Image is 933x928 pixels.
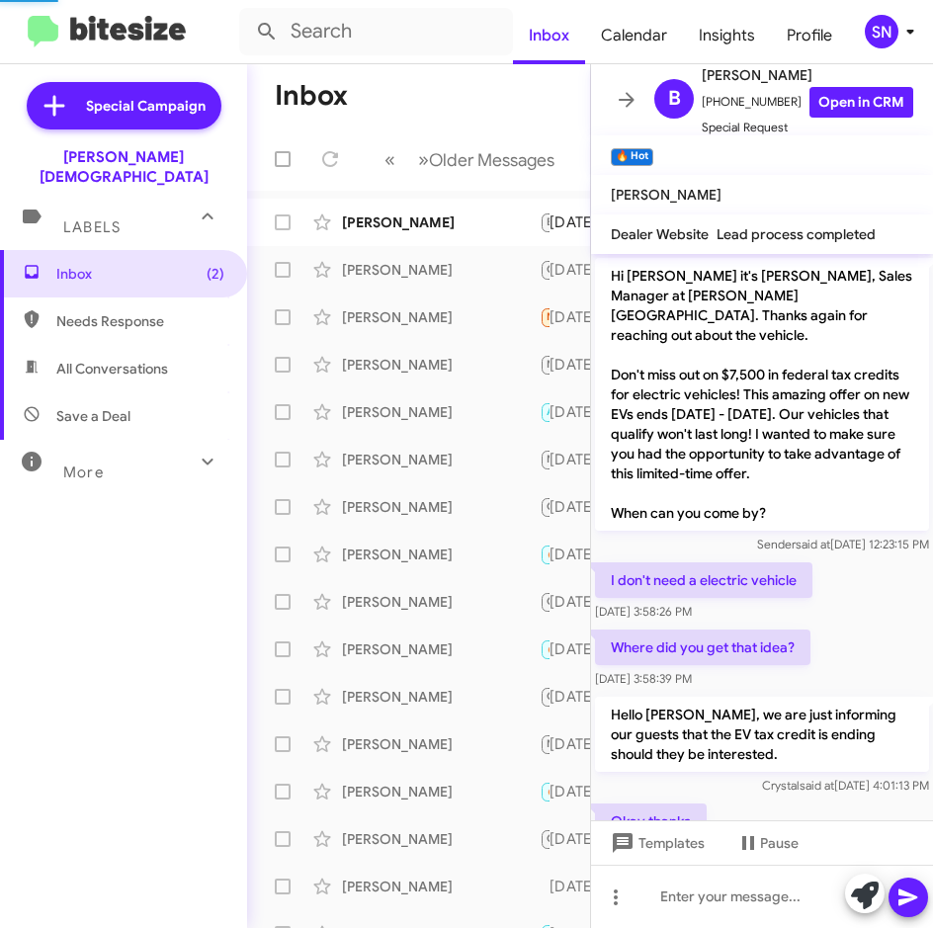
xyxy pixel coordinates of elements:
[342,355,540,375] div: [PERSON_NAME]
[540,495,550,518] div: No problem at all! Take care of yourself first. Just let us know when you're ready, and we can se...
[757,537,929,551] span: Sender [DATE] 12:23:15 PM
[595,562,812,598] p: I don't need a electric vehicle
[809,87,913,118] a: Open in CRM
[721,825,814,861] button: Pause
[547,642,580,655] span: 🔥 Hot
[550,782,613,801] div: [DATE]
[550,307,613,327] div: [DATE]
[550,734,613,754] div: [DATE]
[595,803,707,839] p: Okay thanks
[207,264,224,284] span: (2)
[547,215,632,228] span: Buick GMC Lead
[540,780,550,802] div: Thank you.
[595,671,692,686] span: [DATE] 3:58:39 PM
[796,537,830,551] span: said at
[550,355,613,375] div: [DATE]
[540,448,550,470] div: I understand your frustration, I cannot say what a financial institution may or may not be able t...
[342,450,540,469] div: [PERSON_NAME]
[683,7,771,64] a: Insights
[547,785,580,798] span: 🔥 Hot
[550,212,613,232] div: [DATE]
[760,825,799,861] span: Pause
[550,639,613,659] div: [DATE]
[547,453,623,465] span: Not-Interested
[429,149,554,171] span: Older Messages
[342,497,540,517] div: [PERSON_NAME]
[611,186,721,204] span: [PERSON_NAME]
[540,353,550,376] div: Thanks, I will look it over in a bit.
[547,690,604,703] span: CJDR Lead
[540,732,550,755] div: Ok. Will you be able to come up with an offer?
[702,118,913,137] span: Special Request
[540,590,550,613] div: Thank you.
[550,497,613,517] div: [DATE]
[762,778,929,793] span: Crystal [DATE] 4:01:13 PM
[607,825,705,861] span: Templates
[418,147,429,172] span: »
[547,595,604,608] span: CJDR Lead
[342,877,540,896] div: [PERSON_NAME]
[550,687,613,707] div: [DATE]
[550,877,613,896] div: [DATE]
[547,310,631,323] span: Needs Response
[547,358,623,371] span: Not-Interested
[56,264,224,284] span: Inbox
[547,263,603,276] span: Objections
[547,548,580,560] span: 🔥 Hot
[342,687,540,707] div: [PERSON_NAME]
[27,82,221,129] a: Special Campaign
[239,8,513,55] input: Search
[595,604,692,619] span: [DATE] 3:58:26 PM
[342,545,540,564] div: [PERSON_NAME]
[595,258,929,531] p: Hi [PERSON_NAME] it's [PERSON_NAME], Sales Manager at [PERSON_NAME][GEOGRAPHIC_DATA]. Thanks agai...
[56,359,168,379] span: All Conversations
[540,637,550,660] div: No problem! We have a variety of fuel-powered vehicles available. When would you like to visit th...
[547,405,634,418] span: Appointment Set
[848,15,911,48] button: SN
[384,147,395,172] span: «
[374,139,566,180] nav: Page navigation example
[547,500,604,513] span: CJDR Lead
[550,545,613,564] div: [DATE]
[63,218,121,236] span: Labels
[595,630,810,665] p: Where did you get that idea?
[540,258,550,281] div: [PERSON_NAME], if there is anything that we can assist you with, please let us know.
[547,832,604,845] span: CJDR Lead
[56,311,224,331] span: Needs Response
[550,829,613,849] div: [DATE]
[342,402,540,422] div: [PERSON_NAME]
[595,697,929,772] p: Hello [PERSON_NAME], we are just informing our guests that the EV tax credit is ending should the...
[342,592,540,612] div: [PERSON_NAME]
[550,450,613,469] div: [DATE]
[342,639,540,659] div: [PERSON_NAME]
[86,96,206,116] span: Special Campaign
[342,782,540,801] div: [PERSON_NAME]
[550,402,613,422] div: [DATE]
[540,685,550,708] div: [PERSON_NAME], I am just reaching out to you about your interest in the Grand Cherokee. If you ar...
[717,225,876,243] span: Lead process completed
[611,148,653,166] small: 🔥 Hot
[342,212,540,232] div: [PERSON_NAME]
[406,139,566,180] button: Next
[865,15,898,48] div: SN
[342,260,540,280] div: [PERSON_NAME]
[540,400,550,423] div: calling now!
[342,734,540,754] div: [PERSON_NAME]
[540,305,550,328] div: What vehicle was that?
[342,307,540,327] div: [PERSON_NAME]
[275,80,348,112] h1: Inbox
[513,7,585,64] a: Inbox
[702,87,913,118] span: [PHONE_NUMBER]
[585,7,683,64] a: Calendar
[56,406,130,426] span: Save a Deal
[342,829,540,849] div: [PERSON_NAME]
[63,464,104,481] span: More
[611,225,709,243] span: Dealer Website
[373,139,407,180] button: Previous
[771,7,848,64] a: Profile
[540,827,550,850] div: Congratulations on the Grand Cherokee!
